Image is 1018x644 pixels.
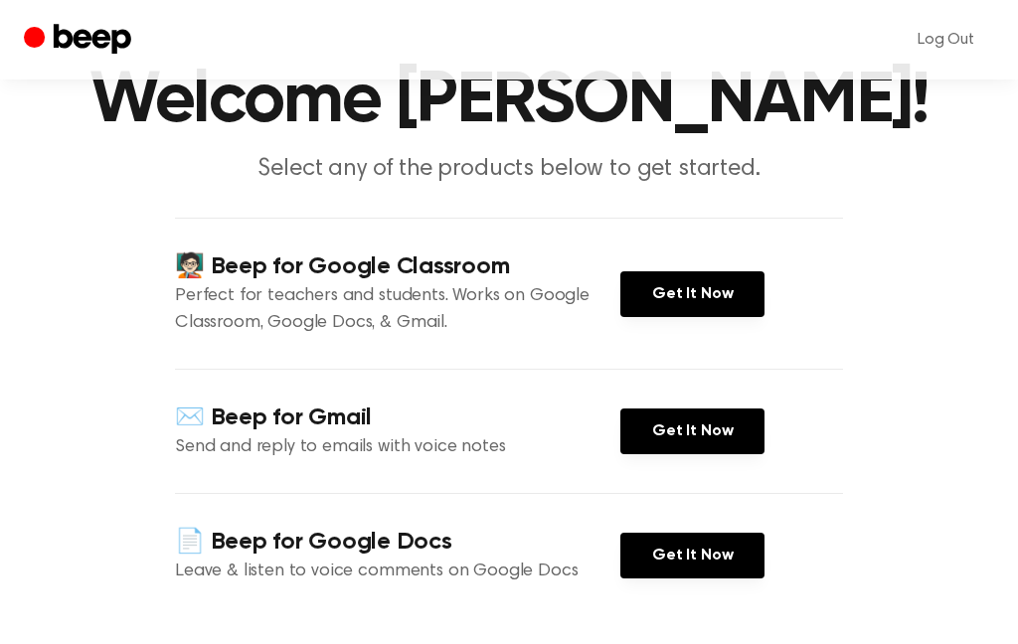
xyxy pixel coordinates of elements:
p: Select any of the products below to get started. [127,153,891,186]
p: Send and reply to emails with voice notes [175,434,620,461]
h1: Welcome [PERSON_NAME]! [24,66,994,137]
h4: 📄 Beep for Google Docs [175,526,620,559]
p: Leave & listen to voice comments on Google Docs [175,559,620,585]
a: Get It Now [620,271,764,317]
p: Perfect for teachers and students. Works on Google Classroom, Google Docs, & Gmail. [175,283,620,337]
h4: ✉️ Beep for Gmail [175,402,620,434]
a: Get It Now [620,533,764,578]
h4: 🧑🏻‍🏫 Beep for Google Classroom [175,250,620,283]
a: Get It Now [620,408,764,454]
a: Beep [24,21,136,60]
a: Log Out [898,16,994,64]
